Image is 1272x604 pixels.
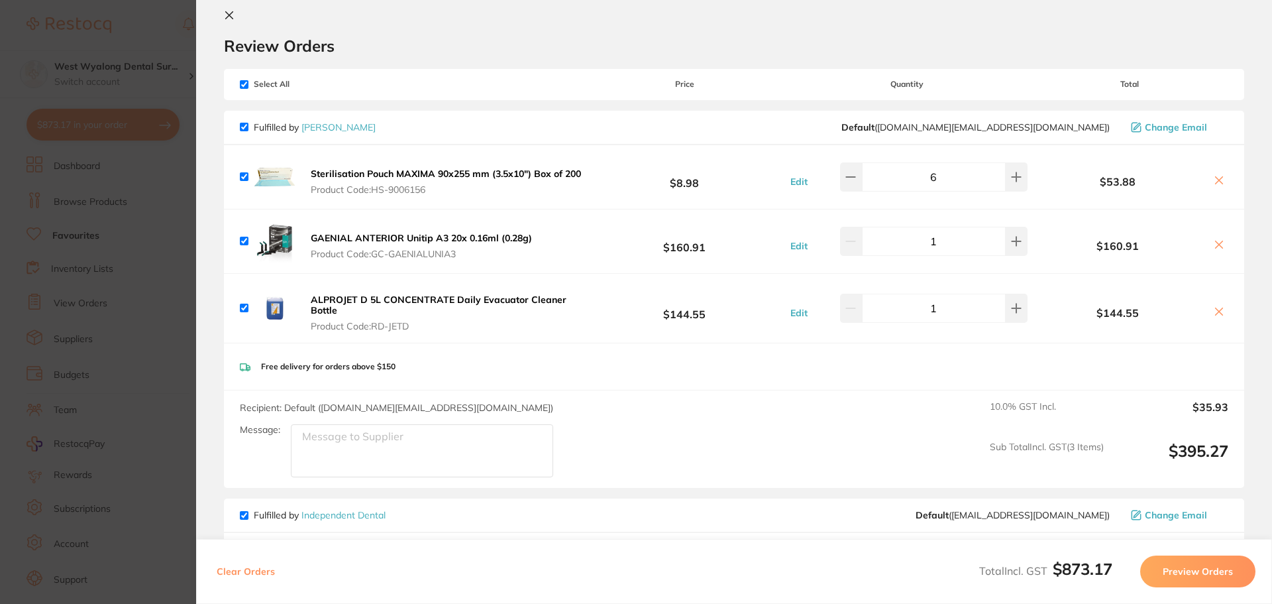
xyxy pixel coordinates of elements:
[786,176,812,188] button: Edit
[307,232,536,260] button: GAENIAL ANTERIOR Unitip A3 20x 0.16ml (0.28g) Product Code:GC-GAENIALUNIA3
[990,442,1104,478] span: Sub Total Incl. GST ( 3 Items)
[841,122,1110,133] span: customer.care@henryschein.com.au
[979,564,1112,577] span: Total Incl. GST
[240,424,280,436] label: Message:
[1031,176,1204,188] b: $53.88
[254,156,296,198] img: cXJpbmhqYg
[786,307,812,319] button: Edit
[1140,556,1255,587] button: Preview Orders
[1145,510,1207,520] span: Change Email
[240,80,372,89] span: Select All
[1127,509,1228,521] button: Change Email
[311,168,581,180] b: Sterilisation Pouch MAXIMA 90x255 mm (3.5x10") Box of 200
[311,232,532,244] b: GAENIAL ANTERIOR Unitip A3 20x 0.16ml (0.28g)
[311,321,582,332] span: Product Code: RD-JETD
[307,168,585,196] button: Sterilisation Pouch MAXIMA 90x255 mm (3.5x10") Box of 200 Product Code:HS-9006156
[311,249,532,259] span: Product Code: GC-GAENIALUNIA3
[1031,80,1228,89] span: Total
[841,121,874,133] b: Default
[254,122,376,133] p: Fulfilled by
[1127,121,1228,133] button: Change Email
[240,402,553,414] span: Recipient: Default ( [DOMAIN_NAME][EMAIL_ADDRESS][DOMAIN_NAME] )
[1114,442,1228,478] output: $395.27
[254,510,386,520] p: Fulfilled by
[1145,122,1207,133] span: Change Email
[586,80,783,89] span: Price
[916,510,1110,520] span: orders@independentdental.com.au
[311,294,566,316] b: ALPROJET D 5L CONCENTRATE Daily Evacuator Cleaner Bottle
[261,362,396,371] p: Free delivery for orders above $150
[224,36,1244,56] h2: Review Orders
[301,121,376,133] a: [PERSON_NAME]
[586,229,783,253] b: $160.91
[1114,401,1228,430] output: $35.93
[586,296,783,320] b: $144.55
[1053,559,1112,579] b: $873.17
[586,164,783,189] b: $8.98
[990,401,1104,430] span: 10.0 % GST Incl.
[254,220,296,263] img: Z3NidWJtNw
[1031,307,1204,319] b: $144.55
[786,240,812,252] button: Edit
[213,556,279,587] button: Clear Orders
[916,509,949,521] b: Default
[784,80,1031,89] span: Quantity
[301,509,386,521] a: Independent Dental
[1031,240,1204,252] b: $160.91
[311,184,581,195] span: Product Code: HS-9006156
[254,287,296,330] img: MWYwMGJ4Zw
[307,294,586,332] button: ALPROJET D 5L CONCENTRATE Daily Evacuator Cleaner Bottle Product Code:RD-JETD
